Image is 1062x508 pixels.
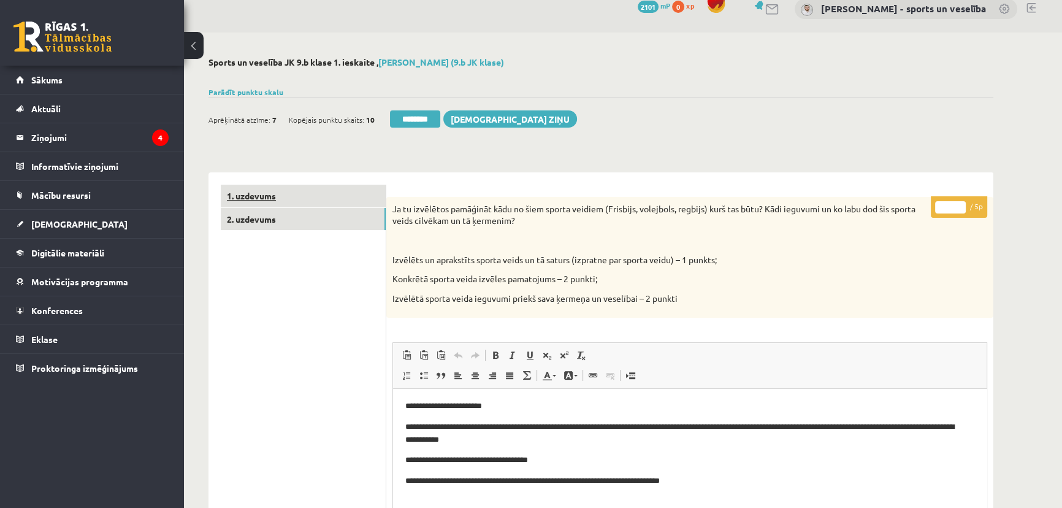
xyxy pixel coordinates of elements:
[398,368,415,383] a: Ievietot/noņemt numurētu sarakstu
[443,110,577,128] a: [DEMOGRAPHIC_DATA] ziņu
[16,325,169,353] a: Eklase
[31,123,169,152] legend: Ziņojumi
[31,276,128,287] span: Motivācijas programma
[16,267,169,296] a: Motivācijas programma
[31,190,91,201] span: Mācību resursi
[392,293,926,305] p: Izvēlētā sporta veida ieguvumi priekš sava ķermeņa un veselībai – 2 punkti
[672,1,684,13] span: 0
[449,368,467,383] a: Izlīdzināt pa kreisi
[467,368,484,383] a: Centrēti
[622,368,639,383] a: Ievietot lapas pārtraukumu drukai
[16,210,169,238] a: [DEMOGRAPHIC_DATA]
[208,57,993,67] h2: Sports un veselība JK 9.b klase 1. ieskaite ,
[221,185,386,207] a: 1. uzdevums
[584,368,602,383] a: Saite (vadīšanas taustiņš+K)
[12,12,580,26] body: Bagātinātā teksta redaktors, wiswyg-editor-47024867951980-1758087274-456
[686,1,694,10] span: xp
[538,368,560,383] a: Teksta krāsa
[31,74,63,85] span: Sākums
[366,110,375,129] span: 10
[602,368,619,383] a: Atsaistīt
[638,1,659,13] span: 2101
[16,94,169,123] a: Aktuāli
[415,368,432,383] a: Ievietot/noņemt sarakstu ar aizzīmēm
[272,110,277,129] span: 7
[31,218,128,229] span: [DEMOGRAPHIC_DATA]
[556,347,573,363] a: Augšraksts
[432,368,449,383] a: Bloka citāts
[221,208,386,231] a: 2. uzdevums
[484,368,501,383] a: Izlīdzināt pa labi
[467,347,484,363] a: Atkārtot (vadīšanas taustiņš+Y)
[560,368,581,383] a: Fona krāsa
[801,4,813,16] img: Elvijs Antonišķis - sports un veselība
[504,347,521,363] a: Slīpraksts (vadīšanas taustiņš+I)
[378,56,504,67] a: [PERSON_NAME] (9.b JK klase)
[289,110,364,129] span: Kopējais punktu skaits:
[432,347,449,363] a: Ievietot no Worda
[672,1,700,10] a: 0 xp
[501,368,518,383] a: Izlīdzināt malas
[521,347,538,363] a: Pasvītrojums (vadīšanas taustiņš+U)
[16,296,169,325] a: Konferences
[16,123,169,152] a: Ziņojumi4
[16,181,169,209] a: Mācību resursi
[31,363,138,374] span: Proktoringa izmēģinājums
[821,2,986,15] a: [PERSON_NAME] - sports un veselība
[392,203,926,227] p: Ja tu izvēlētos pamāģināt kādu no šiem sporta veidiem (Frisbijs, volejbols, regbijs) kurš tas būt...
[31,103,61,114] span: Aktuāli
[208,87,283,97] a: Parādīt punktu skalu
[638,1,670,10] a: 2101 mP
[487,347,504,363] a: Treknraksts (vadīšanas taustiņš+B)
[660,1,670,10] span: mP
[16,152,169,180] a: Informatīvie ziņojumi
[31,334,58,345] span: Eklase
[16,354,169,382] a: Proktoringa izmēģinājums
[931,196,987,218] p: / 5p
[538,347,556,363] a: Apakšraksts
[16,66,169,94] a: Sākums
[398,347,415,363] a: Ielīmēt (vadīšanas taustiņš+V)
[573,347,590,363] a: Noņemt stilus
[31,152,169,180] legend: Informatīvie ziņojumi
[518,368,535,383] a: Math
[392,273,926,285] p: Konkrētā sporta veida izvēles pamatojums – 2 punkti;
[392,254,926,266] p: Izvēlēts un aprakstīts sporta veids un tā saturs (izpratne par sporta veidu) – 1 punkts;
[449,347,467,363] a: Atcelt (vadīšanas taustiņš+Z)
[13,21,112,52] a: Rīgas 1. Tālmācības vidusskola
[16,239,169,267] a: Digitālie materiāli
[31,305,83,316] span: Konferences
[415,347,432,363] a: Ievietot kā vienkāršu tekstu (vadīšanas taustiņš+pārslēgšanas taustiņš+V)
[152,129,169,146] i: 4
[208,110,270,129] span: Aprēķinātā atzīme:
[31,247,104,258] span: Digitālie materiāli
